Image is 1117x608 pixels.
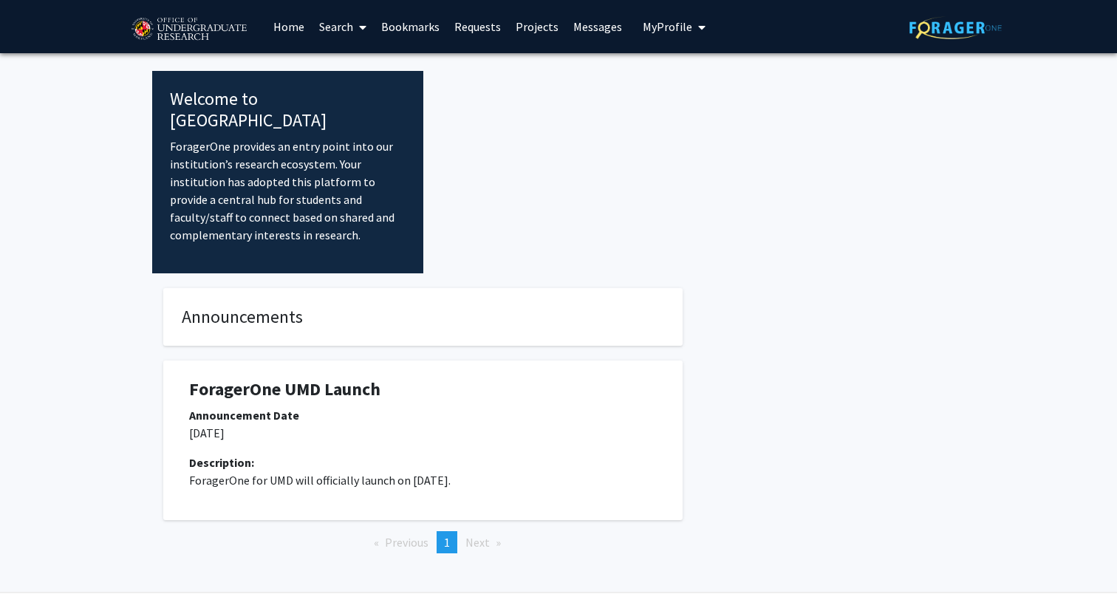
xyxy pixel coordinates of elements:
[170,137,406,244] p: ForagerOne provides an entry point into our institution’s research ecosystem. Your institution ha...
[312,1,374,52] a: Search
[374,1,447,52] a: Bookmarks
[189,424,657,442] p: [DATE]
[385,535,428,550] span: Previous
[189,406,657,424] div: Announcement Date
[444,535,450,550] span: 1
[170,89,406,131] h4: Welcome to [GEOGRAPHIC_DATA]
[909,16,1002,39] img: ForagerOne Logo
[643,19,692,34] span: My Profile
[126,11,251,48] img: University of Maryland Logo
[11,542,63,597] iframe: Chat
[465,535,490,550] span: Next
[189,454,657,471] div: Description:
[266,1,312,52] a: Home
[566,1,629,52] a: Messages
[189,379,657,400] h1: ForagerOne UMD Launch
[447,1,508,52] a: Requests
[163,531,683,553] ul: Pagination
[508,1,566,52] a: Projects
[189,471,657,489] p: ForagerOne for UMD will officially launch on [DATE].
[182,307,664,328] h4: Announcements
